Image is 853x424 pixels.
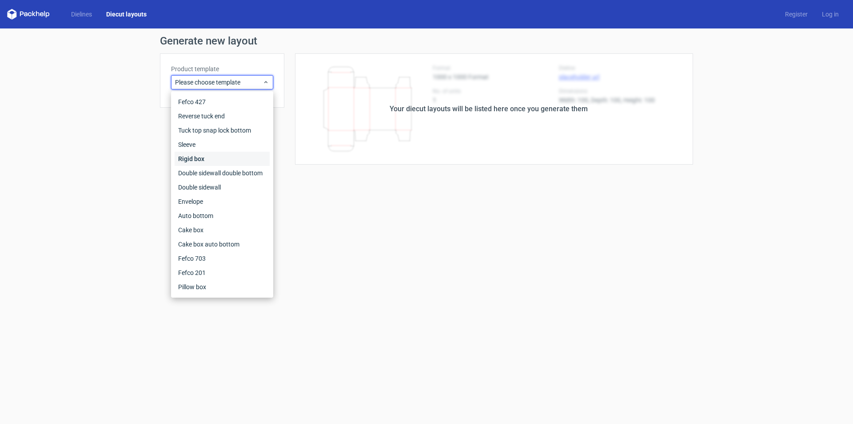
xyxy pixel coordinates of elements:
div: Auto bottom [175,209,270,223]
div: Double sidewall [175,180,270,194]
h1: Generate new layout [160,36,693,46]
label: Product template [171,65,273,73]
div: Cake box auto bottom [175,237,270,251]
div: Tuck top snap lock bottom [175,123,270,137]
div: Your diecut layouts will be listed here once you generate them [390,104,588,114]
a: Diecut layouts [99,10,154,19]
div: Cake box [175,223,270,237]
div: Envelope [175,194,270,209]
div: Fefco 703 [175,251,270,266]
span: Please choose template [175,78,263,87]
a: Dielines [64,10,99,19]
a: Register [778,10,815,19]
div: Rigid box [175,152,270,166]
a: Log in [815,10,846,19]
div: Reverse tuck end [175,109,270,123]
div: Double sidewall double bottom [175,166,270,180]
div: Fefco 201 [175,266,270,280]
div: Sleeve [175,137,270,152]
div: Pillow box [175,280,270,294]
div: Fefco 427 [175,95,270,109]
